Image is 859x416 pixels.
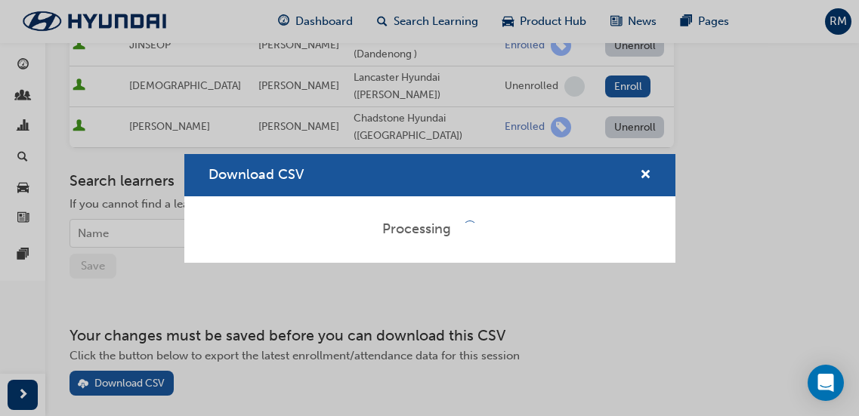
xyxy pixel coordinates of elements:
[640,166,651,185] button: cross-icon
[209,166,304,183] span: Download CSV
[640,169,651,183] span: cross-icon
[808,365,844,401] div: Open Intercom Messenger
[382,220,451,239] div: Processing
[184,154,675,263] div: Download CSV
